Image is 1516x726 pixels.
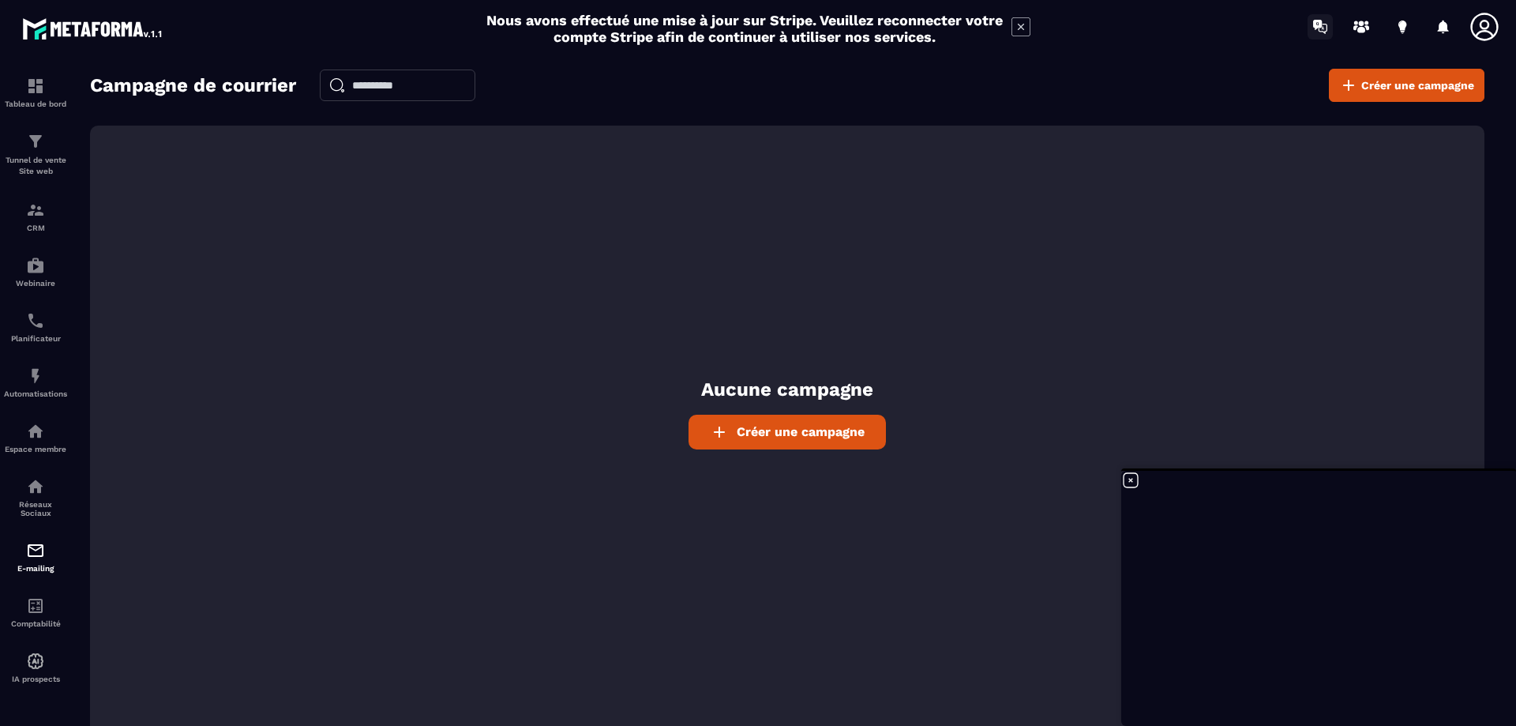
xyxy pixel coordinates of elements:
[4,564,67,573] p: E-mailing
[4,529,67,585] a: emailemailE-mailing
[4,675,67,683] p: IA prospects
[4,299,67,355] a: schedulerschedulerPlanificateur
[4,224,67,232] p: CRM
[4,189,67,244] a: formationformationCRM
[1361,77,1474,93] span: Créer une campagne
[26,652,45,671] img: automations
[26,256,45,275] img: automations
[4,334,67,343] p: Planificateur
[26,477,45,496] img: social-network
[22,14,164,43] img: logo
[4,445,67,453] p: Espace membre
[26,311,45,330] img: scheduler
[4,465,67,529] a: social-networksocial-networkRéseaux Sociaux
[26,541,45,560] img: email
[26,201,45,220] img: formation
[4,120,67,189] a: formationformationTunnel de vente Site web
[4,279,67,288] p: Webinaire
[4,389,67,398] p: Automatisations
[26,422,45,441] img: automations
[4,155,67,177] p: Tunnel de vente Site web
[4,244,67,299] a: automationsautomationsWebinaire
[4,355,67,410] a: automationsautomationsAutomatisations
[486,12,1004,45] h2: Nous avons effectué une mise à jour sur Stripe. Veuillez reconnecter votre compte Stripe afin de ...
[4,500,67,517] p: Réseaux Sociaux
[90,70,296,101] h2: Campagne de courrier
[26,77,45,96] img: formation
[1329,69,1484,102] a: Créer une campagne
[689,415,886,450] a: Créer une campagne
[26,596,45,615] img: accountant
[737,424,865,439] span: Créer une campagne
[4,585,67,640] a: accountantaccountantComptabilité
[26,367,45,386] img: automations
[4,65,67,120] a: formationformationTableau de bord
[4,100,67,108] p: Tableau de bord
[4,619,67,628] p: Comptabilité
[701,377,873,403] p: Aucune campagne
[26,132,45,151] img: formation
[4,410,67,465] a: automationsautomationsEspace membre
